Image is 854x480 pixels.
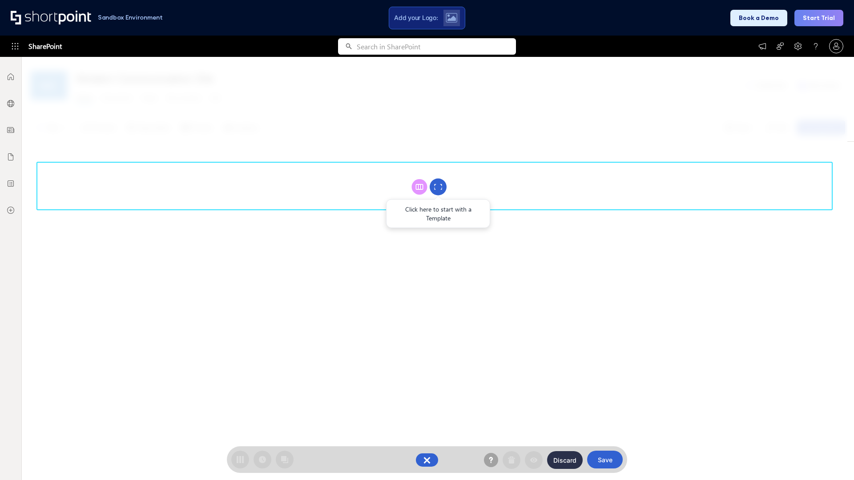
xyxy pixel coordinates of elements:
[587,451,623,468] button: Save
[28,36,62,57] span: SharePoint
[98,15,163,20] h1: Sandbox Environment
[730,10,787,26] button: Book a Demo
[394,14,438,22] span: Add your Logo:
[357,38,516,55] input: Search in SharePoint
[810,437,854,480] iframe: Chat Widget
[794,10,843,26] button: Start Trial
[446,13,457,23] img: Upload logo
[547,451,583,469] button: Discard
